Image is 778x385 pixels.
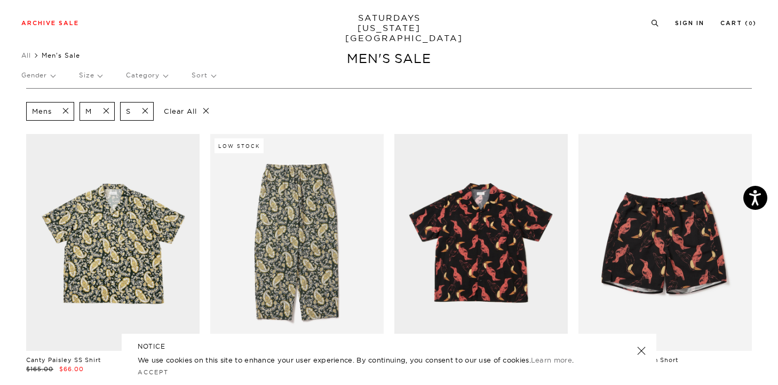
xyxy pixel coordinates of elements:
[345,13,433,43] a: SATURDAYS[US_STATE][GEOGRAPHIC_DATA]
[32,107,51,116] p: Mens
[42,51,80,59] span: Men's Sale
[675,20,704,26] a: Sign In
[749,21,753,26] small: 0
[159,102,214,121] p: Clear All
[138,355,602,365] p: We use cookies on this site to enhance your user experience. By continuing, you consent to our us...
[215,138,264,153] div: Low Stock
[192,63,215,88] p: Sort
[85,107,92,116] p: M
[21,63,55,88] p: Gender
[59,365,84,373] span: $66.00
[126,63,168,88] p: Category
[138,342,640,351] h5: NOTICE
[26,356,101,364] a: Canty Paisley SS Shirt
[21,51,31,59] a: All
[21,20,79,26] a: Archive Sale
[126,107,131,116] p: S
[531,356,572,364] a: Learn more
[720,20,757,26] a: Cart (0)
[138,368,169,376] a: Accept
[79,63,102,88] p: Size
[26,365,53,373] span: $165.00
